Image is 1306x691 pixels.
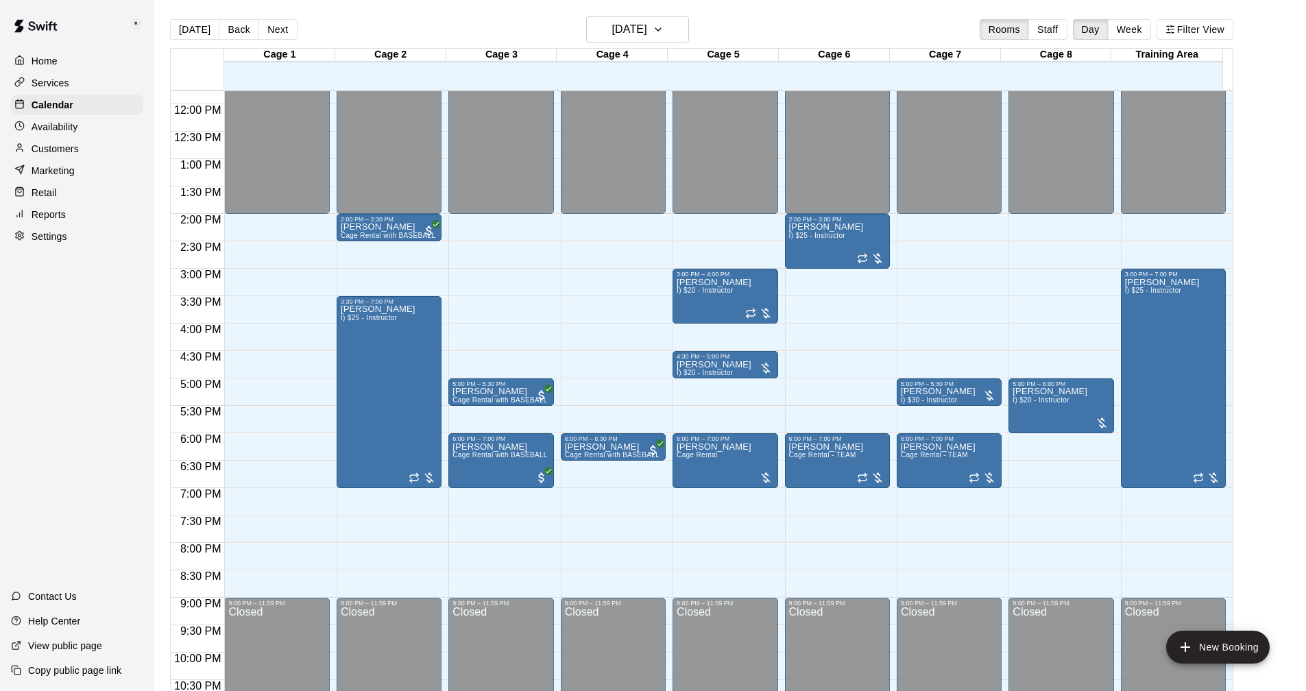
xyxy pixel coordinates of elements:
span: 12:30 PM [171,132,224,143]
div: 4:30 PM – 5:00 PM [677,353,773,360]
span: Cage Rental - TEAM [901,451,968,459]
span: All customers have paid [535,471,548,485]
span: 6:00 PM [177,433,225,445]
div: 6:00 PM – 7:00 PM [677,435,773,442]
button: Next [258,19,297,40]
button: Staff [1028,19,1067,40]
div: Cage 2 [335,49,446,62]
button: add [1166,631,1270,664]
div: 2:00 PM – 3:00 PM [789,216,886,223]
button: [DATE] [170,19,219,40]
div: Cage 7 [890,49,1001,62]
div: 6:00 PM – 7:00 PM: Cage Rental - TEAM [785,433,890,488]
div: 9:00 PM – 11:59 PM [565,600,662,607]
span: Cage Rental with BASEBALL Pitching Machine [452,451,605,459]
span: I) $25 - Instructor [1125,287,1181,294]
div: 9:00 PM – 11:59 PM [789,600,886,607]
span: All customers have paid [646,444,660,457]
a: Calendar [11,95,143,115]
div: Cage 5 [668,49,779,62]
span: 6:30 PM [177,461,225,472]
div: Cage 1 [224,49,335,62]
p: Marketing [32,164,75,178]
div: 9:00 PM – 11:59 PM [677,600,773,607]
p: Home [32,54,58,68]
a: Services [11,73,143,93]
div: 6:00 PM – 6:30 PM: Brigdon Ashley [561,433,666,461]
span: I) $30 - Instructor [901,396,957,404]
span: Cage Rental [677,451,717,459]
button: Day [1073,19,1109,40]
div: 5:00 PM – 5:30 PM: Skyler Martinez-Quan [448,378,553,406]
span: 5:00 PM [177,378,225,390]
div: 5:00 PM – 5:30 PM: I) $30 - Instructor [897,378,1002,406]
span: I) $20 - Instructor [1013,396,1069,404]
span: 3:00 PM [177,269,225,280]
p: Customers [32,142,79,156]
div: 6:00 PM – 7:00 PM [452,435,549,442]
span: Cage Rental with BASEBALL Pitching Machine [341,232,494,239]
a: Retail [11,182,143,203]
span: Recurring event [745,308,756,319]
button: [DATE] [586,16,689,43]
div: 9:00 PM – 11:59 PM [341,600,437,607]
span: 7:30 PM [177,516,225,527]
span: I) $20 - Instructor [677,287,733,294]
div: 4:30 PM – 5:00 PM: I) $20 - Instructor [673,351,777,378]
div: 5:00 PM – 6:00 PM: I) $20 - Instructor [1008,378,1113,433]
span: 4:00 PM [177,324,225,335]
span: 2:00 PM [177,214,225,226]
a: Availability [11,117,143,137]
span: 4:30 PM [177,351,225,363]
span: Recurring event [857,472,868,483]
div: 5:00 PM – 5:30 PM [452,380,549,387]
p: Services [32,76,69,90]
div: Keith Brooks [125,11,154,38]
div: 3:30 PM – 7:00 PM [341,298,437,305]
button: Back [219,19,259,40]
div: 6:00 PM – 7:00 PM: Craig Snellgrove [448,433,553,488]
img: Keith Brooks [128,16,145,33]
span: Recurring event [969,472,980,483]
span: All customers have paid [535,389,548,402]
div: 3:00 PM – 7:00 PM: I) $25 - Instructor [1121,269,1226,488]
span: 9:30 PM [177,625,225,637]
p: Settings [32,230,67,243]
span: 5:30 PM [177,406,225,417]
button: Rooms [980,19,1029,40]
span: 2:30 PM [177,241,225,253]
div: 3:00 PM – 7:00 PM [1125,271,1222,278]
div: 9:00 PM – 11:59 PM [228,600,325,607]
div: 6:00 PM – 7:00 PM [789,435,886,442]
span: Cage Rental with BASEBALL Pitching Machine [565,451,718,459]
a: Customers [11,138,143,159]
div: 2:00 PM – 2:30 PM [341,216,437,223]
a: Home [11,51,143,71]
div: 2:00 PM – 2:30 PM: Brian Terenzini [337,214,442,241]
p: Reports [32,208,66,221]
span: I) $25 - Instructor [789,232,845,239]
div: 9:00 PM – 11:59 PM [1125,600,1222,607]
div: 6:00 PM – 7:00 PM [901,435,997,442]
span: 1:00 PM [177,159,225,171]
p: Retail [32,186,57,199]
div: 3:00 PM – 4:00 PM [677,271,773,278]
span: I) $20 - Instructor [677,369,733,376]
span: 1:30 PM [177,186,225,198]
span: Cage Rental with BASEBALL Pitching Machine [452,396,605,404]
div: Cage 8 [1001,49,1112,62]
div: 5:00 PM – 5:30 PM [901,380,997,387]
span: I) $25 - Instructor [341,314,397,322]
p: Contact Us [28,590,77,603]
div: 9:00 PM – 11:59 PM [1013,600,1109,607]
a: Reports [11,204,143,225]
p: View public page [28,639,102,653]
p: Calendar [32,98,73,112]
p: Copy public page link [28,664,121,677]
div: Cage 6 [779,49,890,62]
